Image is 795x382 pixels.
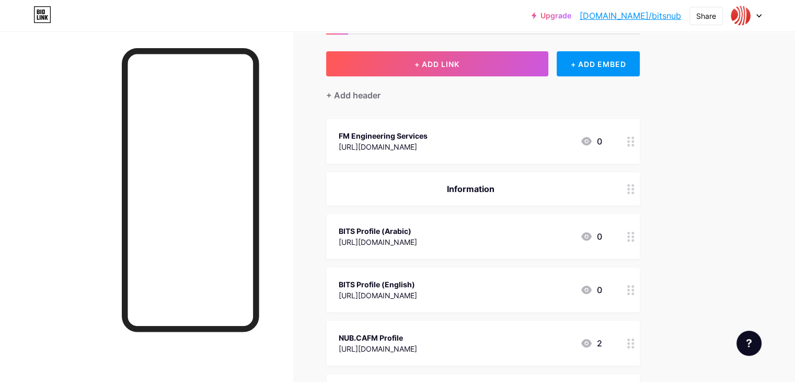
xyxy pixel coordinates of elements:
div: 0 [580,135,602,148]
div: 2 [580,337,602,350]
div: BITS Profile (Arabic) [339,226,417,237]
div: [URL][DOMAIN_NAME] [339,141,428,152]
div: 0 [580,230,602,243]
div: BITS Profile (English) [339,279,417,290]
img: bitsnub [731,6,751,26]
div: + ADD EMBED [557,51,640,76]
div: [URL][DOMAIN_NAME] [339,343,417,354]
div: Share [696,10,716,21]
span: + ADD LINK [414,60,459,69]
a: Upgrade [532,12,571,20]
div: NUB.CAFM Profile [339,332,417,343]
div: [URL][DOMAIN_NAME] [339,290,417,301]
div: [URL][DOMAIN_NAME] [339,237,417,248]
div: Information [339,183,602,195]
div: + Add header [326,89,381,102]
div: 0 [580,284,602,296]
button: + ADD LINK [326,51,548,76]
a: [DOMAIN_NAME]/bitsnub [580,9,681,22]
div: FM Engineering Services [339,130,428,141]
